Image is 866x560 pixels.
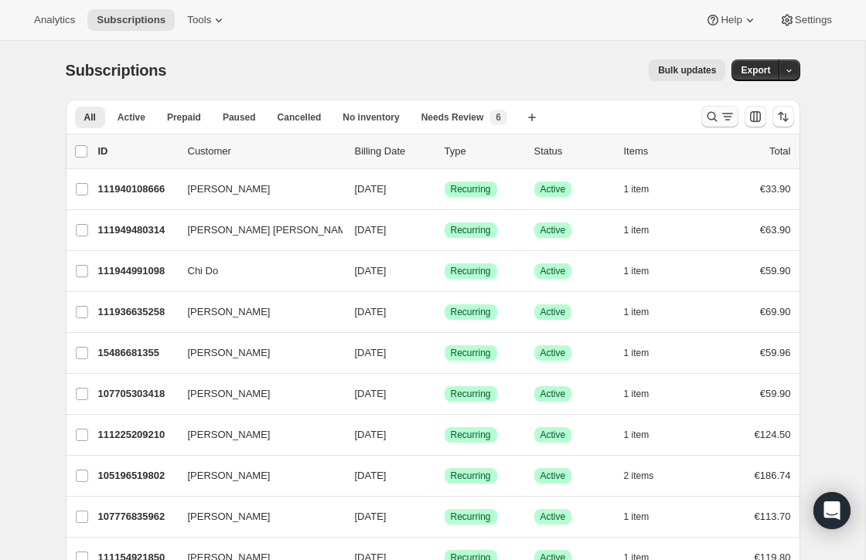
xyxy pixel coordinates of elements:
[179,218,333,243] button: [PERSON_NAME] [PERSON_NAME] [PERSON_NAME]
[451,347,491,359] span: Recurring
[98,263,176,279] p: 111944991098
[188,509,271,524] span: [PERSON_NAME]
[84,111,96,124] span: All
[179,259,333,283] button: Chi Do
[451,388,491,400] span: Recurring
[755,470,791,481] span: €186.74
[98,509,176,524] p: 107776835962
[770,9,841,31] button: Settings
[731,59,779,81] button: Export
[658,64,716,76] span: Bulk updates
[540,224,566,236] span: Active
[355,224,387,236] span: [DATE]
[540,429,566,441] span: Active
[451,511,491,523] span: Recurring
[188,182,271,197] span: [PERSON_NAME]
[624,424,667,446] button: 1 item
[534,144,612,159] p: Status
[98,144,791,159] div: IDCustomerBilling DateTypeStatusItemsTotal
[66,62,167,79] span: Subscriptions
[520,107,544,128] button: Create new view
[34,14,75,26] span: Analytics
[624,429,649,441] span: 1 item
[98,219,791,241] div: 111949480314[PERSON_NAME] [PERSON_NAME] [PERSON_NAME][DATE]SuccessRecurringSuccessActive1 item€63.90
[760,265,791,277] span: €59.90
[179,504,333,529] button: [PERSON_NAME]
[179,300,333,324] button: [PERSON_NAME]
[624,465,671,487] button: 2 items
[98,222,176,238] p: 111949480314
[451,265,491,277] span: Recurring
[355,388,387,399] span: [DATE]
[624,224,649,236] span: 1 item
[97,14,165,26] span: Subscriptions
[745,106,766,127] button: Customize table column order and visibility
[98,383,791,405] div: 107705303418[PERSON_NAME][DATE]SuccessRecurringSuccessActive1 item€59.90
[118,111,145,124] span: Active
[179,177,333,202] button: [PERSON_NAME]
[451,183,491,195] span: Recurring
[451,306,491,318] span: Recurring
[188,263,219,279] span: Chi Do
[540,511,566,523] span: Active
[355,347,387,358] span: [DATE]
[741,64,770,76] span: Export
[355,144,432,159] p: Billing Date
[223,111,256,124] span: Paused
[760,224,791,236] span: €63.90
[624,183,649,195] span: 1 item
[701,106,738,127] button: Search and filter results
[760,306,791,317] span: €69.90
[624,342,667,364] button: 1 item
[540,388,566,400] span: Active
[355,306,387,317] span: [DATE]
[188,304,271,320] span: [PERSON_NAME]
[98,144,176,159] p: ID
[98,468,176,484] p: 105196519802
[187,14,211,26] span: Tools
[179,341,333,365] button: [PERSON_NAME]
[98,304,176,320] p: 111936635258
[772,106,794,127] button: Sort the results
[421,111,484,124] span: Needs Review
[624,388,649,400] span: 1 item
[98,506,791,528] div: 107776835962[PERSON_NAME][DATE]SuccessRecurringSuccessActive1 item€113.70
[87,9,175,31] button: Subscriptions
[343,111,399,124] span: No inventory
[188,222,442,238] span: [PERSON_NAME] [PERSON_NAME] [PERSON_NAME]
[696,9,766,31] button: Help
[25,9,84,31] button: Analytics
[178,9,236,31] button: Tools
[540,183,566,195] span: Active
[540,347,566,359] span: Active
[624,347,649,359] span: 1 item
[167,111,201,124] span: Prepaid
[760,388,791,399] span: €59.90
[188,345,271,361] span: [PERSON_NAME]
[624,265,649,277] span: 1 item
[755,429,791,440] span: €124.50
[188,468,271,484] span: [PERSON_NAME]
[540,470,566,482] span: Active
[624,506,667,528] button: 1 item
[355,470,387,481] span: [DATE]
[795,14,832,26] span: Settings
[624,144,701,159] div: Items
[355,265,387,277] span: [DATE]
[721,14,742,26] span: Help
[649,59,725,81] button: Bulk updates
[624,383,667,405] button: 1 item
[451,470,491,482] span: Recurring
[813,492,851,529] div: Open Intercom Messenger
[445,144,522,159] div: Type
[98,345,176,361] p: 15486681355
[624,470,654,482] span: 2 items
[624,260,667,282] button: 1 item
[98,182,176,197] p: 111940108666
[624,178,667,200] button: 1 item
[624,301,667,323] button: 1 item
[98,465,791,487] div: 105196519802[PERSON_NAME][DATE]SuccessRecurringSuccessActive2 items€186.74
[98,178,791,200] div: 111940108666[PERSON_NAME][DATE]SuccessRecurringSuccessActive1 item€33.90
[188,144,343,159] p: Customer
[451,429,491,441] span: Recurring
